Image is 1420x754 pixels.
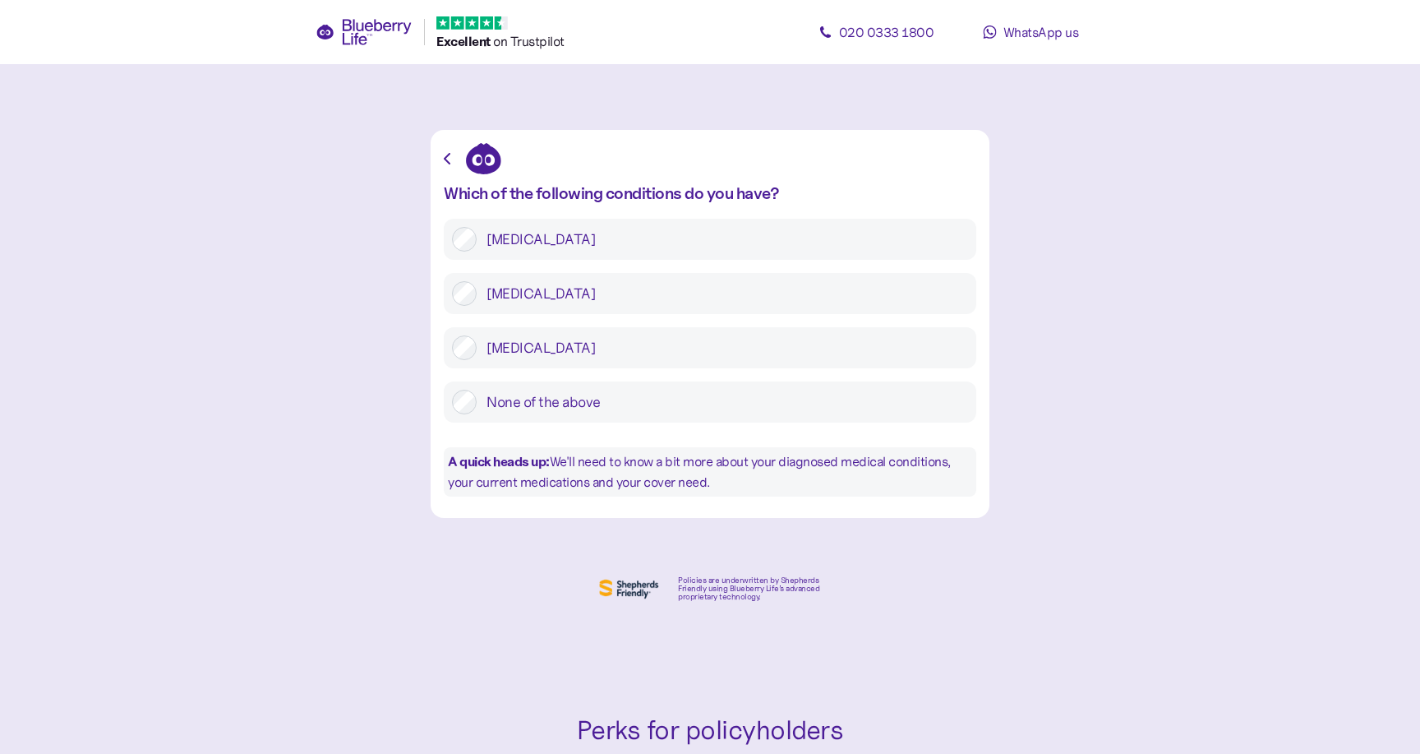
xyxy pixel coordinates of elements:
[444,447,976,497] div: We'll need to know a bit more about your diagnosed medical conditions, your current medications a...
[439,710,981,752] div: Perks for policyholders
[802,16,950,49] a: 020 0333 1800
[477,390,968,414] label: None of the above
[436,33,493,49] span: Excellent ️
[444,184,976,202] div: Which of the following conditions do you have?
[839,24,934,40] span: 020 0333 1800
[477,335,968,360] label: [MEDICAL_DATA]
[957,16,1104,49] a: WhatsApp us
[493,33,565,49] span: on Trustpilot
[596,576,662,602] img: Shephers Friendly
[1003,24,1079,40] span: WhatsApp us
[477,281,968,306] label: [MEDICAL_DATA]
[477,227,968,252] label: [MEDICAL_DATA]
[448,453,550,470] b: A quick heads up:
[678,576,824,601] div: Policies are underwritten by Shepherds Friendly using Blueberry Life’s advanced proprietary techn...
